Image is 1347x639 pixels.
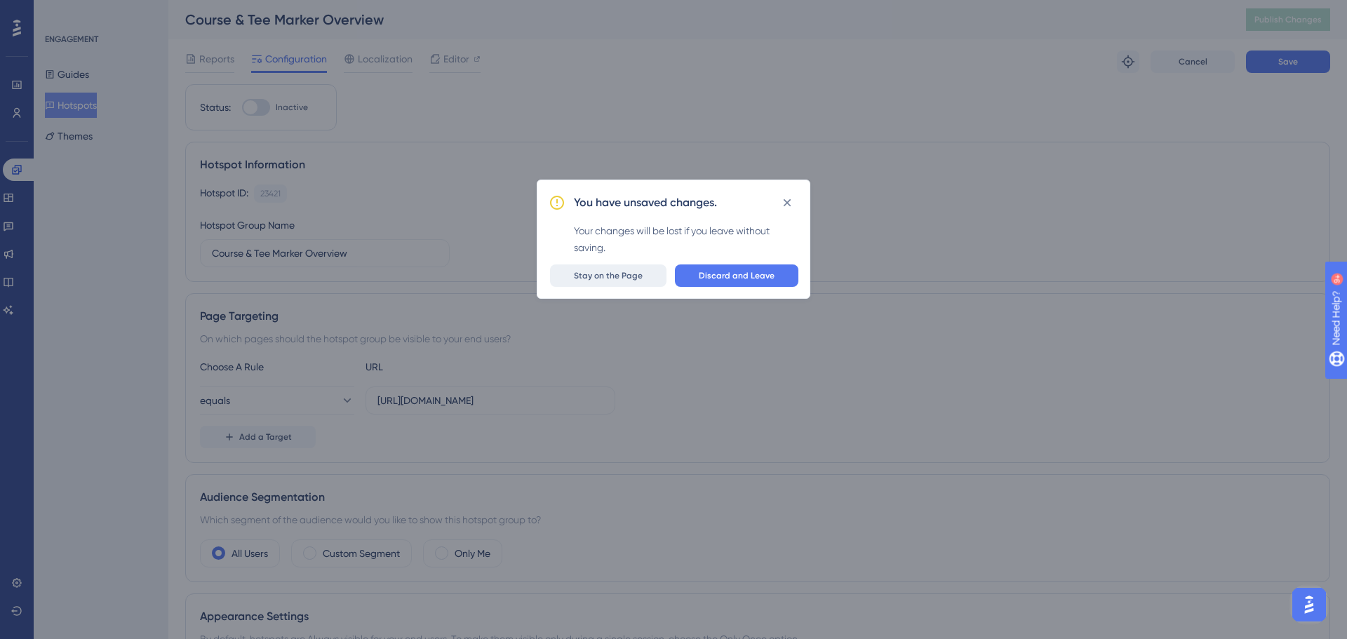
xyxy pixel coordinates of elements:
div: 9+ [95,7,104,18]
h2: You have unsaved changes. [574,194,717,211]
div: Your changes will be lost if you leave without saving. [574,222,798,256]
span: Stay on the Page [574,270,643,281]
iframe: UserGuiding AI Assistant Launcher [1288,584,1330,626]
span: Need Help? [33,4,88,20]
span: Discard and Leave [699,270,775,281]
